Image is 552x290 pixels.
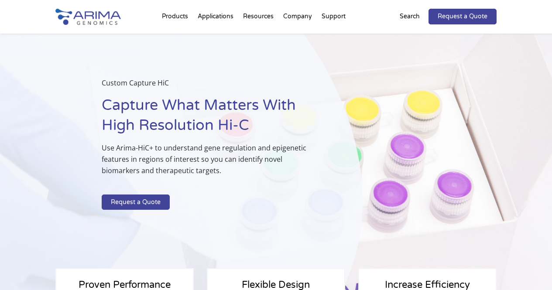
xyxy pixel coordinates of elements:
a: Request a Quote [429,9,497,24]
p: Use Arima-HiC+ to understand gene regulation and epigenetic features in regions of interest so yo... [102,142,319,183]
h1: Capture What Matters With High Resolution Hi-C [102,96,319,142]
img: Arima-Genomics-logo [55,9,121,25]
p: Custom Capture HiC [102,77,319,96]
a: Request a Quote [102,194,170,210]
p: Search [400,11,420,22]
